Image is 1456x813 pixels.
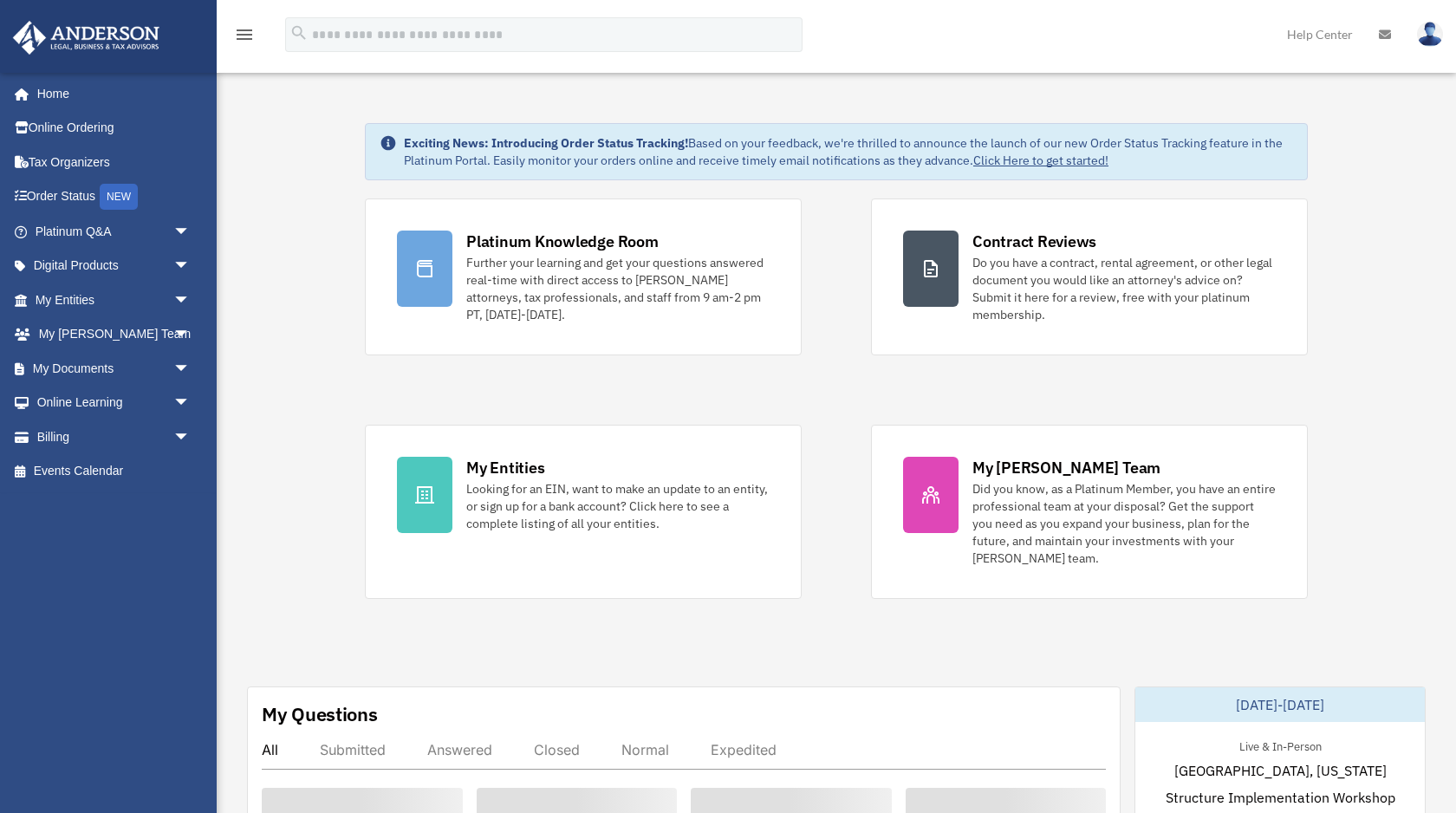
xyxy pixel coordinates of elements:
[466,231,659,252] div: Platinum Knowledge Room
[12,111,217,146] a: Online Ordering
[173,351,208,387] span: arrow_drop_down
[404,135,688,151] strong: Exciting News: Introducing Order Status Tracking!
[12,179,217,215] a: Order StatusNEW
[12,145,217,179] a: Tax Organizers
[972,254,1276,323] div: Do you have a contract, rental agreement, or other legal document you would like an attorney's ad...
[972,480,1276,567] div: Did you know, as a Platinum Member, you have an entire professional team at your disposal? Get th...
[262,741,278,758] div: All
[1166,787,1395,808] span: Structure Implementation Workshop
[173,283,208,318] span: arrow_drop_down
[365,425,802,599] a: My Entities Looking for an EIN, want to make an update to an entity, or sign up for a bank accoun...
[12,283,217,317] a: My Entitiesarrow_drop_down
[466,457,544,478] div: My Entities
[427,741,492,758] div: Answered
[1225,736,1336,754] div: Live & In-Person
[234,24,255,45] i: menu
[173,420,208,455] span: arrow_drop_down
[466,480,770,532] div: Looking for an EIN, want to make an update to an entity, or sign up for a bank account? Click her...
[404,134,1293,169] div: Based on your feedback, we're thrilled to announce the launch of our new Order Status Tracking fe...
[173,214,208,250] span: arrow_drop_down
[466,254,770,323] div: Further your learning and get your questions answered real-time with direct access to [PERSON_NAM...
[973,153,1108,168] a: Click Here to get started!
[234,30,255,45] a: menu
[262,701,378,727] div: My Questions
[12,386,217,420] a: Online Learningarrow_drop_down
[173,317,208,353] span: arrow_drop_down
[1174,760,1387,781] span: [GEOGRAPHIC_DATA], [US_STATE]
[173,249,208,284] span: arrow_drop_down
[711,741,777,758] div: Expedited
[12,420,217,454] a: Billingarrow_drop_down
[12,317,217,352] a: My [PERSON_NAME] Teamarrow_drop_down
[1417,22,1443,47] img: User Pic
[972,231,1096,252] div: Contract Reviews
[289,23,309,42] i: search
[320,741,386,758] div: Submitted
[1135,687,1425,722] div: [DATE]-[DATE]
[621,741,669,758] div: Normal
[173,386,208,421] span: arrow_drop_down
[972,457,1160,478] div: My [PERSON_NAME] Team
[871,198,1308,355] a: Contract Reviews Do you have a contract, rental agreement, or other legal document you would like...
[365,198,802,355] a: Platinum Knowledge Room Further your learning and get your questions answered real-time with dire...
[8,21,165,55] img: Anderson Advisors Platinum Portal
[534,741,580,758] div: Closed
[871,425,1308,599] a: My [PERSON_NAME] Team Did you know, as a Platinum Member, you have an entire professional team at...
[100,184,138,210] div: NEW
[12,214,217,249] a: Platinum Q&Aarrow_drop_down
[12,249,217,283] a: Digital Productsarrow_drop_down
[12,454,217,489] a: Events Calendar
[12,351,217,386] a: My Documentsarrow_drop_down
[12,76,208,111] a: Home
